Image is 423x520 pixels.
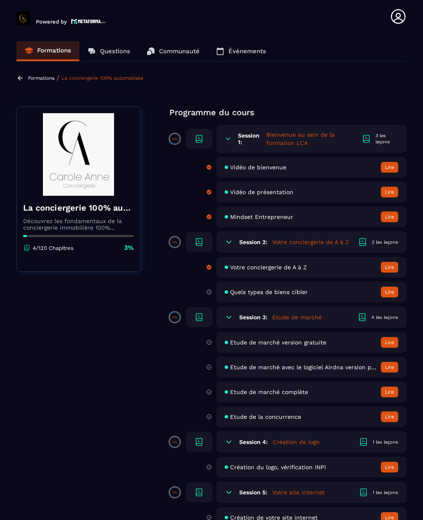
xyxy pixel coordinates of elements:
[172,440,177,444] p: 0%
[57,74,59,82] span: /
[159,47,200,55] p: Communauté
[239,439,268,445] h6: Session 4:
[230,214,293,220] span: Mindset Entrepreneur
[33,245,74,251] p: 4/120 Chapitres
[230,339,326,346] span: Etude de marché version gratuite
[372,239,398,245] div: 2 les leçons
[239,314,267,321] h6: Session 3:
[23,218,134,231] p: Découvrez les fondamentaux de la conciergerie immobilière 100% automatisée. Cette formation est c...
[28,75,55,81] a: Formations
[79,41,138,61] a: Questions
[23,113,134,196] img: banner
[169,107,406,118] p: Programme du cours
[172,491,177,494] p: 0%
[230,464,326,470] span: Création du logo, vérification INPI
[230,289,308,295] span: Quels types de biens cibler
[381,287,398,297] button: Lire
[230,189,293,195] span: Vidéo de présentation
[172,137,177,141] p: 0%
[172,316,177,319] p: 0%
[37,47,71,54] p: Formations
[381,262,398,273] button: Lire
[230,389,308,395] span: Etude de marché complète
[371,314,398,321] div: 4 les leçons
[381,387,398,397] button: Lire
[272,488,325,496] h5: Votre site internet
[230,413,301,420] span: Etude de la concurrence
[230,164,286,171] span: Vidéo de bienvenue
[172,240,177,244] p: 0%
[381,211,398,222] button: Lire
[273,438,319,446] h5: Création de logo
[17,12,30,25] img: logo-branding
[375,133,398,145] div: 3 les leçons
[138,41,208,61] a: Communauté
[23,202,134,214] h4: La conciergerie 100% automatisée
[381,462,398,473] button: Lire
[100,47,130,55] p: Questions
[239,239,267,245] h6: Session 2:
[230,264,307,271] span: Votre conciergerie de A à Z
[239,489,267,496] h6: Session 5:
[381,162,398,173] button: Lire
[373,489,398,496] div: 1 les leçons
[208,41,274,61] a: Événements
[228,47,266,55] p: Événements
[381,187,398,197] button: Lire
[381,337,398,348] button: Lire
[373,439,398,445] div: 1 les leçons
[272,238,349,246] h5: Votre conciergerie de A à Z
[36,19,67,25] p: Powered by
[381,362,398,373] button: Lire
[381,411,398,422] button: Lire
[124,243,134,252] p: 3%
[71,18,106,25] img: logo
[230,364,377,370] span: Etude de marché avec le logiciel Airdna version payante
[272,313,322,321] h5: Etude de marché
[266,131,362,147] h5: Bienvenue au sein de la formation LCA
[17,41,79,61] a: Formations
[62,75,143,81] a: La conciergerie 100% automatisée
[238,132,261,145] h6: Session 1:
